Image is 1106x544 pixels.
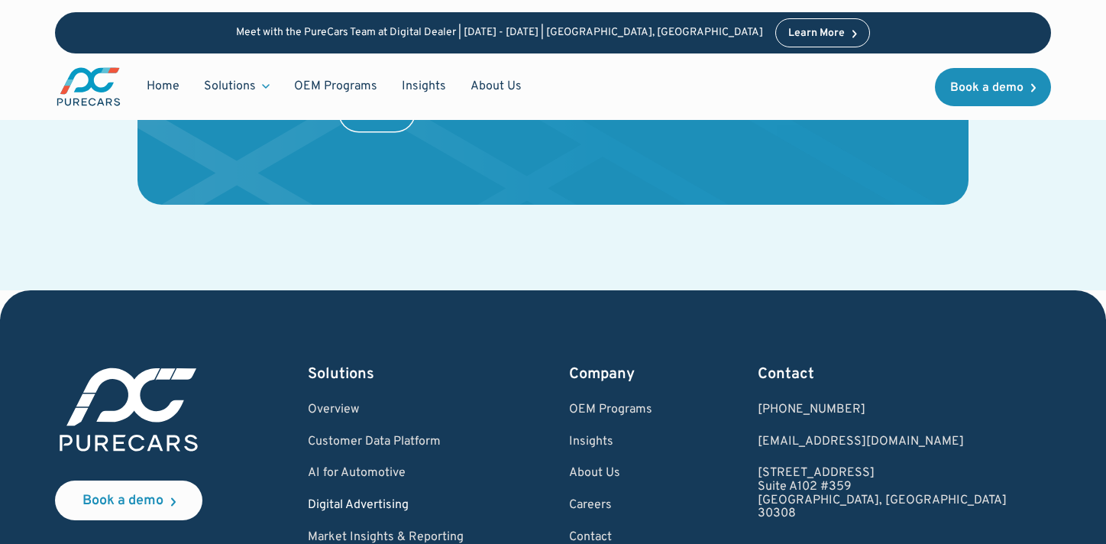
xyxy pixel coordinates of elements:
a: OEM Programs [282,72,390,101]
a: main [55,66,122,108]
a: Home [134,72,192,101]
p: Meet with the PureCars Team at Digital Dealer | [DATE] - [DATE] | [GEOGRAPHIC_DATA], [GEOGRAPHIC_... [236,27,763,40]
a: AI for Automotive [308,467,464,481]
a: Book a demo [55,481,202,520]
div: Company [569,364,652,385]
a: Customer Data Platform [308,436,464,449]
a: Email us [758,436,1007,449]
div: Solutions [308,364,464,385]
div: Learn More [788,28,845,39]
div: Solutions [192,72,282,101]
a: Insights [569,436,652,449]
a: Book a demo [935,68,1051,106]
a: Overview [308,403,464,417]
a: About Us [458,72,534,101]
a: Insights [390,72,458,101]
a: Digital Advertising [308,499,464,513]
div: Contact [758,364,1007,385]
img: purecars logo [55,364,202,456]
div: [PHONE_NUMBER] [758,403,1007,417]
a: [STREET_ADDRESS]Suite A102 #359[GEOGRAPHIC_DATA], [GEOGRAPHIC_DATA]30308 [758,467,1007,520]
a: Careers [569,499,652,513]
img: purecars logo [55,66,122,108]
div: Book a demo [950,82,1024,94]
a: Learn More [775,18,870,47]
div: Book a demo [82,494,163,508]
a: OEM Programs [569,403,652,417]
div: Solutions [204,78,256,95]
a: About Us [569,467,652,481]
